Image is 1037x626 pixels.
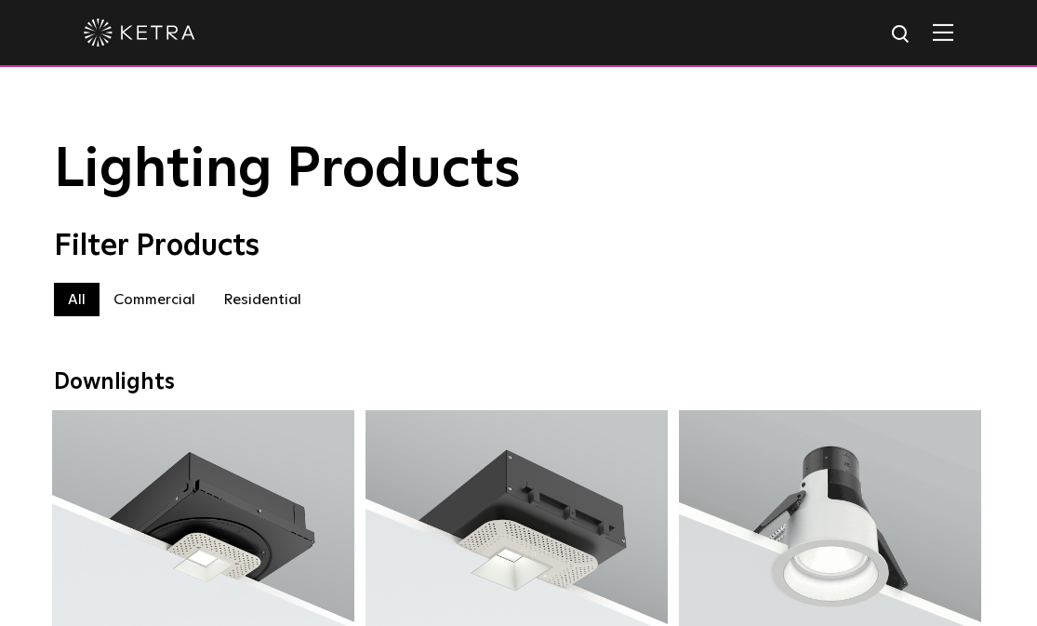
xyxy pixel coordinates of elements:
[209,283,315,316] label: Residential
[54,229,984,264] div: Filter Products
[84,19,195,47] img: ketra-logo-2019-white
[54,283,100,316] label: All
[54,142,521,198] span: Lighting Products
[933,23,953,41] img: Hamburger%20Nav.svg
[54,369,984,396] div: Downlights
[100,283,209,316] label: Commercial
[890,23,913,47] img: search icon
